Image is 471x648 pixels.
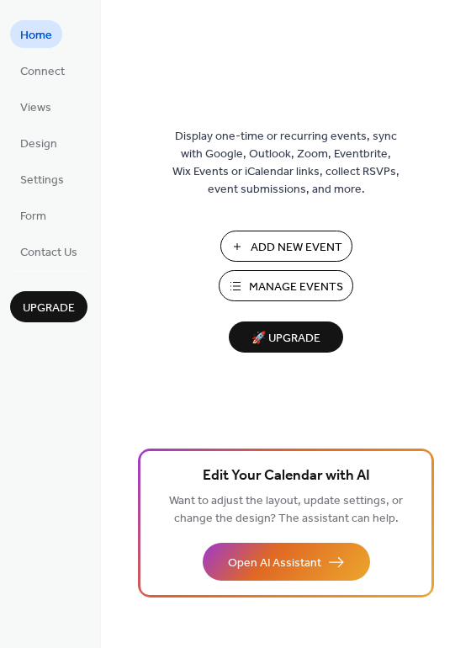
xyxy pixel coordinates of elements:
[220,231,352,262] button: Add New Event
[10,93,61,120] a: Views
[10,201,56,229] a: Form
[20,99,51,117] span: Views
[172,128,400,199] span: Display one-time or recurring events, sync with Google, Outlook, Zoom, Eventbrite, Wix Events or ...
[20,244,77,262] span: Contact Us
[10,291,87,322] button: Upgrade
[203,465,370,488] span: Edit Your Calendar with AI
[10,20,62,48] a: Home
[23,300,75,317] span: Upgrade
[10,56,75,84] a: Connect
[228,555,321,572] span: Open AI Assistant
[169,490,403,530] span: Want to adjust the layout, update settings, or change the design? The assistant can help.
[10,237,87,265] a: Contact Us
[229,321,343,353] button: 🚀 Upgrade
[20,208,46,226] span: Form
[249,279,343,296] span: Manage Events
[20,135,57,153] span: Design
[203,543,370,581] button: Open AI Assistant
[10,129,67,157] a: Design
[219,270,353,301] button: Manage Events
[251,239,342,257] span: Add New Event
[10,165,74,193] a: Settings
[20,27,52,45] span: Home
[20,63,65,81] span: Connect
[239,327,333,350] span: 🚀 Upgrade
[20,172,64,189] span: Settings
